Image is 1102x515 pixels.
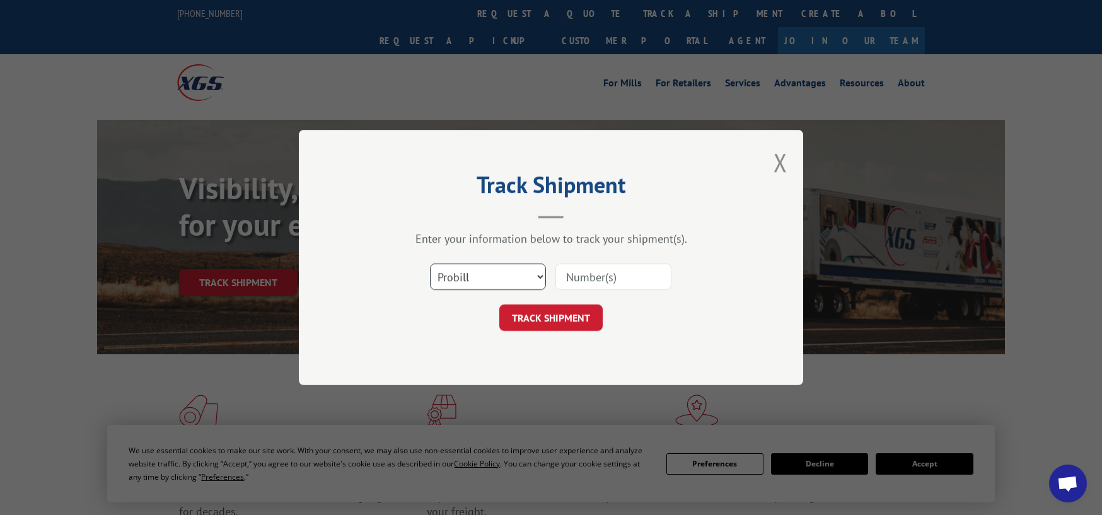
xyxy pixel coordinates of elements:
[362,231,740,246] div: Enter your information below to track your shipment(s).
[555,263,671,290] input: Number(s)
[774,146,787,179] button: Close modal
[1049,465,1087,502] div: Open chat
[499,304,603,331] button: TRACK SHIPMENT
[362,176,740,200] h2: Track Shipment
